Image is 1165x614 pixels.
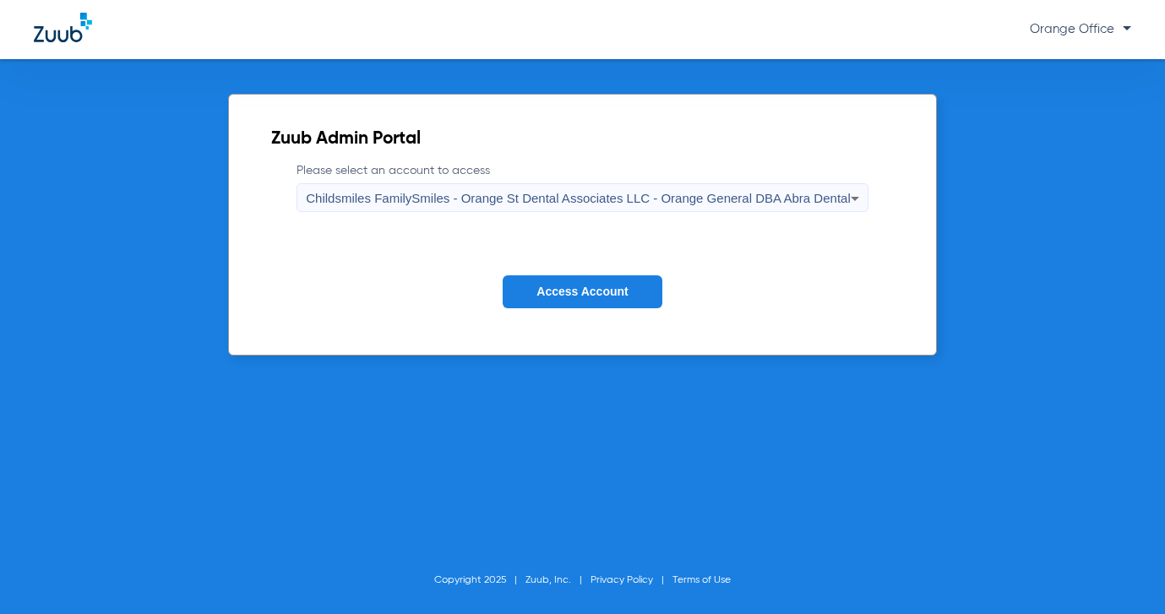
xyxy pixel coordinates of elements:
span: Access Account [536,285,628,298]
h2: Zuub Admin Portal [271,131,893,148]
label: Please select an account to access [297,162,868,212]
li: Copyright 2025 [434,572,525,589]
a: Privacy Policy [591,575,653,585]
span: Orange Office [1030,23,1131,35]
span: Childsmiles FamilySmiles - Orange St Dental Associates LLC - Orange General DBA Abra Dental [306,191,850,205]
button: Access Account [503,275,661,308]
img: Zuub Logo [34,13,92,42]
li: Zuub, Inc. [525,572,591,589]
a: Terms of Use [672,575,731,585]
